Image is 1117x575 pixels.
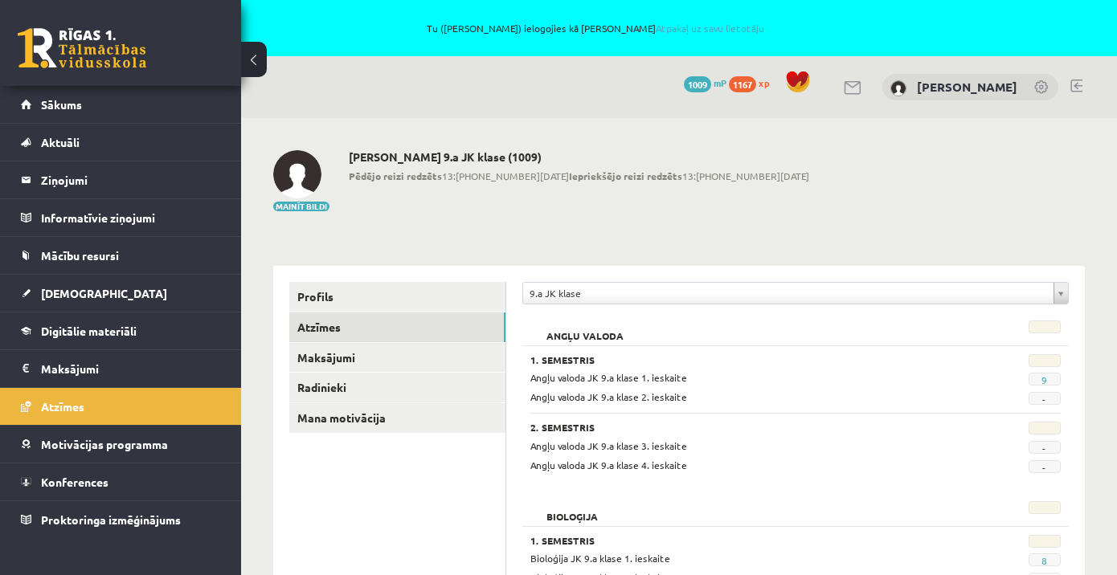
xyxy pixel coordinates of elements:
[21,501,221,538] a: Proktoringa izmēģinājums
[289,403,505,433] a: Mana motivācija
[41,286,167,300] span: [DEMOGRAPHIC_DATA]
[1029,392,1061,405] span: -
[530,535,968,546] h3: 1. Semestris
[41,135,80,149] span: Aktuāli
[530,390,687,403] span: Angļu valoda JK 9.a klase 2. ieskaite
[41,475,108,489] span: Konferences
[21,388,221,425] a: Atzīmes
[729,76,756,92] span: 1167
[41,512,181,527] span: Proktoringa izmēģinājums
[41,324,137,338] span: Digitālie materiāli
[714,76,726,89] span: mP
[41,350,221,387] legend: Maksājumi
[530,354,968,365] h3: 1. Semestris
[530,283,1047,304] span: 9.a JK klase
[289,343,505,373] a: Maksājumi
[41,199,221,236] legend: Informatīvie ziņojumi
[684,76,711,92] span: 1009
[349,150,809,164] h2: [PERSON_NAME] 9.a JK klase (1009)
[289,282,505,312] a: Profils
[21,86,221,123] a: Sākums
[656,22,764,35] a: Atpakaļ uz savu lietotāju
[21,312,221,349] a: Digitālie materiāli
[530,320,640,336] h2: Angļu valoda
[21,161,221,198] a: Ziņojumi
[759,76,769,89] span: xp
[349,169,809,183] span: 13:[PHONE_NUMBER][DATE] 13:[PHONE_NUMBER][DATE]
[530,459,687,471] span: Angļu valoda JK 9.a klase 4. ieskaite
[21,350,221,387] a: Maksājumi
[41,248,119,263] span: Mācību resursi
[729,76,777,89] a: 1167 xp
[41,97,82,112] span: Sākums
[530,552,670,565] span: Bioloģija JK 9.a klase 1. ieskaite
[273,202,329,211] button: Mainīt bildi
[21,426,221,463] a: Motivācijas programma
[1041,554,1047,567] a: 8
[917,79,1017,95] a: [PERSON_NAME]
[349,169,442,182] b: Pēdējo reizi redzēts
[530,371,687,384] span: Angļu valoda JK 9.a klase 1. ieskaite
[41,437,168,451] span: Motivācijas programma
[21,199,221,236] a: Informatīvie ziņojumi
[1029,460,1061,473] span: -
[523,283,1068,304] a: 9.a JK klase
[530,501,614,517] h2: Bioloģija
[41,161,221,198] legend: Ziņojumi
[1041,373,1047,386] a: 9
[21,463,221,500] a: Konferences
[1029,441,1061,454] span: -
[289,373,505,402] a: Radinieki
[569,169,682,182] b: Iepriekšējo reizi redzēts
[530,439,687,452] span: Angļu valoda JK 9.a klase 3. ieskaite
[530,422,968,433] h3: 2. Semestris
[21,275,221,312] a: [DEMOGRAPHIC_DATA]
[41,399,84,414] span: Atzīmes
[21,124,221,161] a: Aktuāli
[18,28,146,68] a: Rīgas 1. Tālmācības vidusskola
[185,23,1005,33] span: Tu ([PERSON_NAME]) ielogojies kā [PERSON_NAME]
[273,150,321,198] img: Markuss Jahovičs
[684,76,726,89] a: 1009 mP
[890,80,906,96] img: Markuss Jahovičs
[21,237,221,274] a: Mācību resursi
[289,312,505,342] a: Atzīmes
